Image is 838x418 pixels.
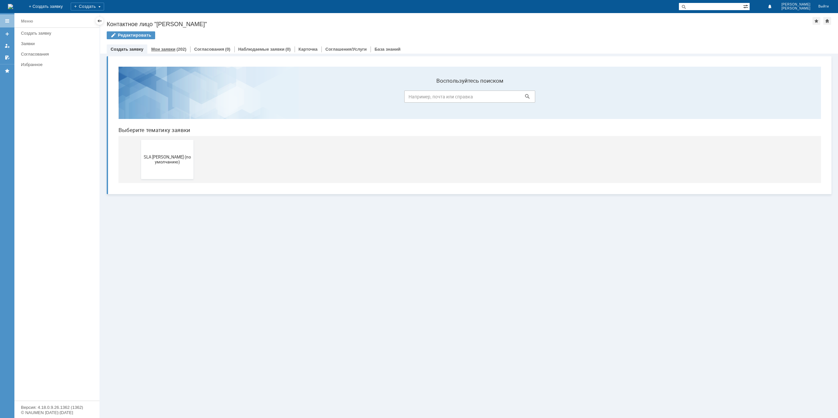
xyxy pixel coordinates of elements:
span: [PERSON_NAME] [781,3,811,7]
a: Создать заявку [2,29,12,39]
div: (0) [225,47,230,52]
div: Заявки [21,41,96,46]
a: Создать заявку [18,28,98,38]
div: Скрыть меню [96,17,103,25]
div: Создать заявку [21,31,96,36]
div: Версия: 4.18.0.9.26.1362 (1362) [21,405,93,410]
div: (0) [285,47,291,52]
a: Мои заявки [151,47,175,52]
a: Согласования [18,49,98,59]
div: © NAUMEN [DATE]-[DATE] [21,410,93,415]
a: Согласования [194,47,224,52]
div: Избранное [21,62,88,67]
div: Меню [21,17,33,25]
label: Воспользуйтесь поиском [291,16,422,23]
a: База знаний [374,47,400,52]
header: Выберите тематику заявки [5,65,708,72]
a: Наблюдаемые заявки [238,47,284,52]
a: Соглашения/Услуги [325,47,367,52]
span: [PERSON_NAME] [781,7,811,10]
a: Заявки [18,39,98,49]
a: Перейти на домашнюю страницу [8,4,13,9]
div: (202) [176,47,186,52]
button: SLA [PERSON_NAME] (по умолчанию) [28,78,80,118]
a: Мои согласования [2,52,12,63]
img: logo [8,4,13,9]
div: Добавить в избранное [812,17,820,25]
div: Сделать домашней страницей [823,17,831,25]
a: Карточка [299,47,318,52]
div: Согласования [21,52,96,57]
a: Создать заявку [111,47,143,52]
input: Например, почта или справка [291,29,422,41]
div: Контактное лицо "[PERSON_NAME]" [107,21,812,27]
a: Мои заявки [2,41,12,51]
div: Создать [71,3,104,10]
span: Расширенный поиск [743,3,750,9]
span: SLA [PERSON_NAME] (по умолчанию) [30,93,78,103]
